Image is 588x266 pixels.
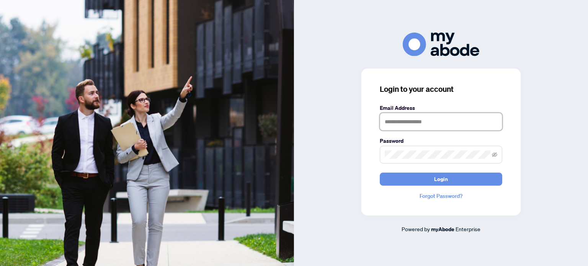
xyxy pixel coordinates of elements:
button: Login [380,173,502,186]
h3: Login to your account [380,84,502,95]
span: eye-invisible [492,152,497,157]
a: Forgot Password? [380,192,502,200]
img: ma-logo [403,33,479,56]
span: Login [434,173,448,185]
label: Email Address [380,104,502,112]
span: Enterprise [456,225,480,232]
keeper-lock: Open Keeper Popup [488,117,498,126]
a: myAbode [431,225,454,233]
label: Password [380,137,502,145]
span: Powered by [402,225,430,232]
